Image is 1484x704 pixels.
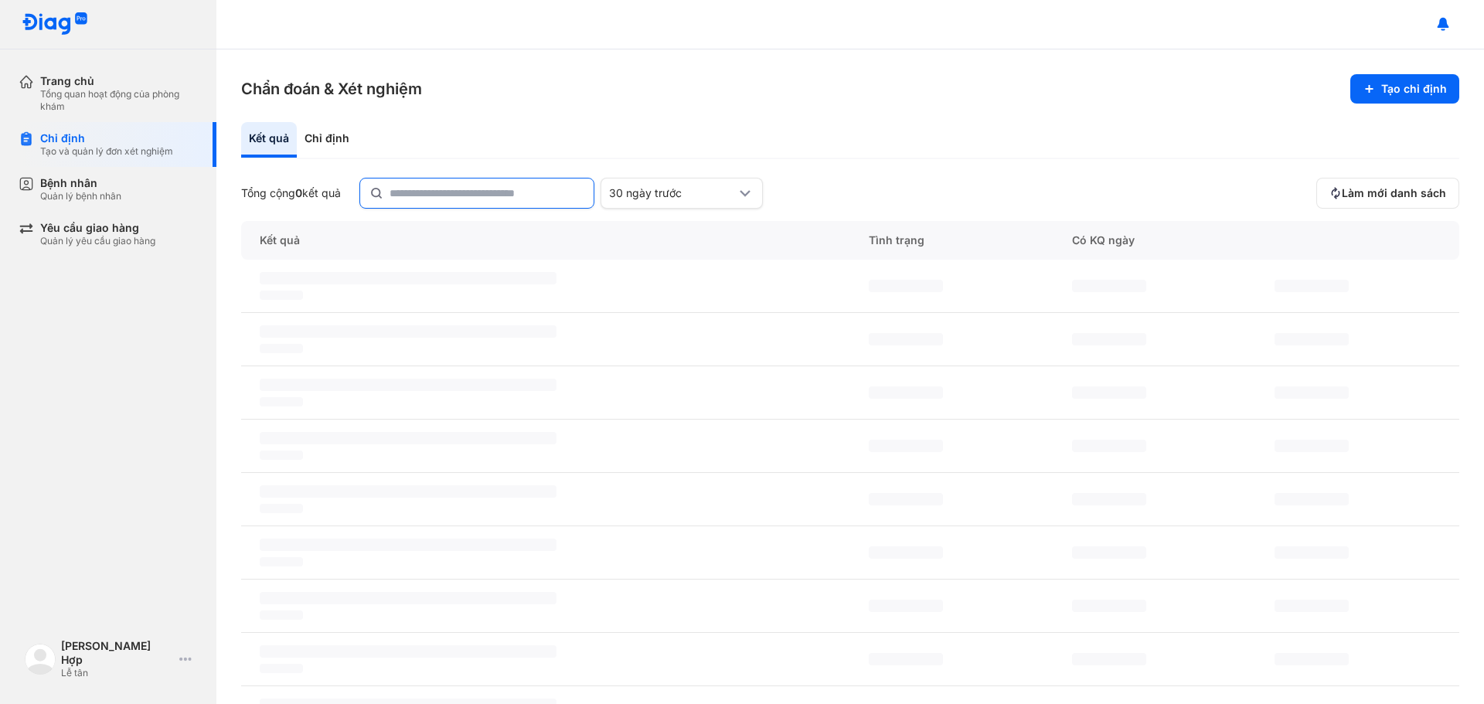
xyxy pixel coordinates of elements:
span: ‌ [869,333,943,345]
span: ‌ [1072,440,1146,452]
span: ‌ [260,379,556,391]
span: ‌ [260,504,303,513]
span: ‌ [1275,333,1349,345]
div: 30 ngày trước [609,186,736,200]
span: Làm mới danh sách [1342,186,1446,200]
span: ‌ [869,653,943,665]
span: ‌ [260,664,303,673]
span: ‌ [1072,546,1146,559]
img: logo [22,12,88,36]
div: Trang chủ [40,74,198,88]
span: ‌ [1072,333,1146,345]
div: Tạo và quản lý đơn xét nghiệm [40,145,173,158]
button: Làm mới danh sách [1316,178,1459,209]
span: ‌ [260,325,556,338]
div: Tổng quan hoạt động của phòng khám [40,88,198,113]
div: Chỉ định [297,122,357,158]
h3: Chẩn đoán & Xét nghiệm [241,78,422,100]
span: ‌ [260,451,303,460]
div: Tổng cộng kết quả [241,186,341,200]
span: ‌ [1275,493,1349,505]
div: Bệnh nhân [40,176,121,190]
span: ‌ [869,280,943,292]
div: Kết quả [241,221,850,260]
span: ‌ [260,539,556,551]
img: logo [25,644,56,675]
span: ‌ [869,546,943,559]
span: ‌ [1275,280,1349,292]
span: ‌ [1072,493,1146,505]
span: ‌ [1275,386,1349,399]
span: ‌ [260,610,303,620]
span: ‌ [260,592,556,604]
button: Tạo chỉ định [1350,74,1459,104]
span: ‌ [260,291,303,300]
span: ‌ [1275,600,1349,612]
span: ‌ [1072,280,1146,292]
span: ‌ [260,272,556,284]
span: ‌ [869,440,943,452]
div: Tình trạng [850,221,1053,260]
span: ‌ [1275,653,1349,665]
span: ‌ [1275,546,1349,559]
span: ‌ [1072,653,1146,665]
span: ‌ [1072,386,1146,399]
span: ‌ [260,485,556,498]
span: ‌ [260,344,303,353]
span: ‌ [1275,440,1349,452]
div: Yêu cầu giao hàng [40,221,155,235]
span: ‌ [260,557,303,566]
span: ‌ [1072,600,1146,612]
div: Quản lý bệnh nhân [40,190,121,202]
div: Quản lý yêu cầu giao hàng [40,235,155,247]
span: ‌ [869,386,943,399]
span: ‌ [260,645,556,658]
div: [PERSON_NAME] Hợp [61,639,173,667]
span: 0 [295,186,302,199]
div: Có KQ ngày [1053,221,1257,260]
div: Lễ tân [61,667,173,679]
span: ‌ [869,600,943,612]
span: ‌ [260,397,303,406]
div: Chỉ định [40,131,173,145]
span: ‌ [869,493,943,505]
span: ‌ [260,432,556,444]
div: Kết quả [241,122,297,158]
